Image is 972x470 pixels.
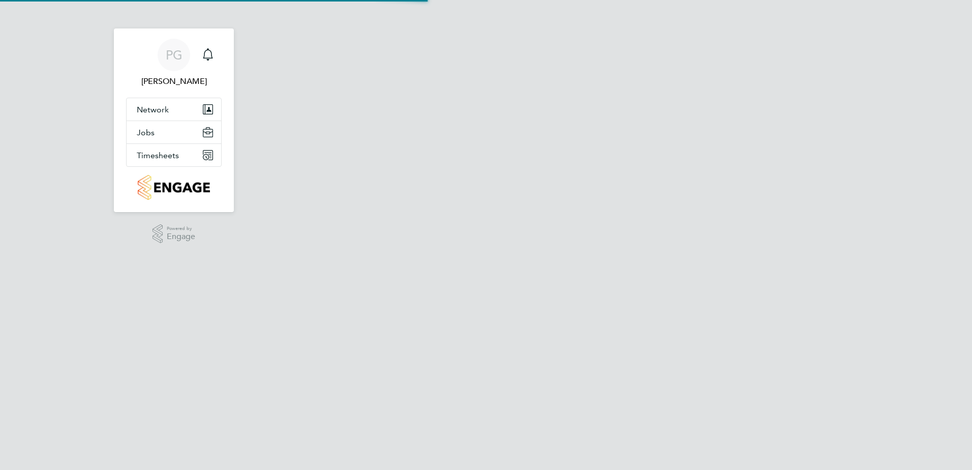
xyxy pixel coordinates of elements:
[114,28,234,212] nav: Main navigation
[126,75,222,87] span: Paul Grayston
[137,128,155,137] span: Jobs
[137,105,169,114] span: Network
[127,98,221,121] button: Network
[127,121,221,143] button: Jobs
[167,232,195,241] span: Engage
[166,48,183,62] span: PG
[126,39,222,87] a: PG[PERSON_NAME]
[137,151,179,160] span: Timesheets
[153,224,196,244] a: Powered byEngage
[167,224,195,233] span: Powered by
[126,175,222,200] a: Go to home page
[138,175,209,200] img: countryside-properties-logo-retina.png
[127,144,221,166] button: Timesheets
